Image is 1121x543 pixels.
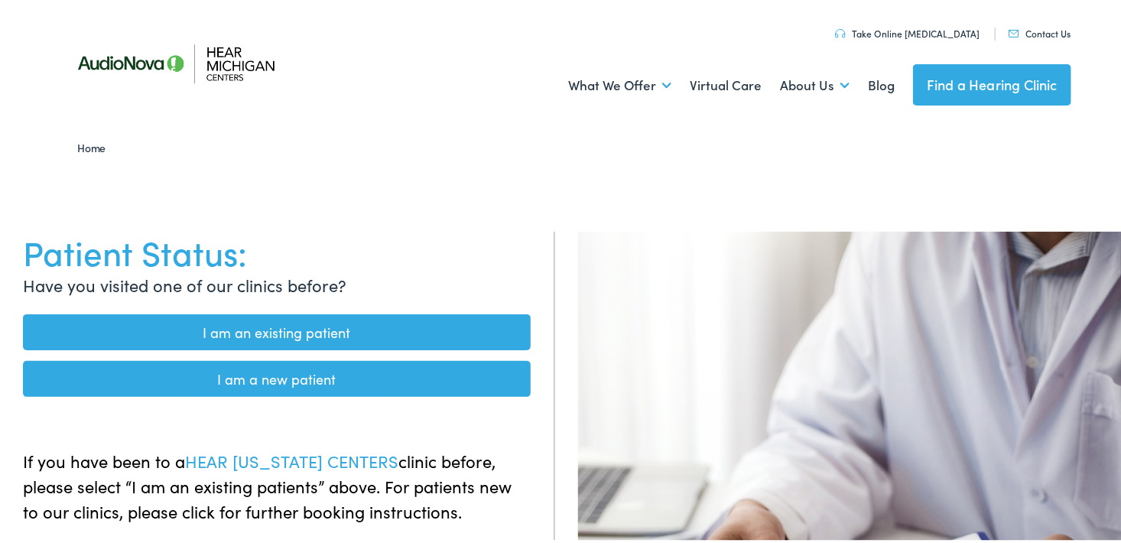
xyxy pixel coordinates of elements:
[23,269,531,294] p: Have you visited one of our clinics before?
[185,446,398,470] span: HEAR [US_STATE] CENTERS
[23,445,531,521] p: If you have been to a clinic before, please select “I am an existing patients” above. For patient...
[23,311,531,347] a: I am an existing patient
[1009,24,1071,37] a: Contact Us
[913,61,1071,102] a: Find a Hearing Clinic
[568,54,671,111] a: What We Offer
[23,358,531,394] a: I am a new patient
[690,54,762,111] a: Virtual Care
[23,229,531,269] h1: Patient Status:
[835,26,846,35] img: utility icon
[1009,27,1019,34] img: utility icon
[868,54,895,111] a: Blog
[835,24,980,37] a: Take Online [MEDICAL_DATA]
[77,137,113,152] a: Home
[780,54,850,111] a: About Us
